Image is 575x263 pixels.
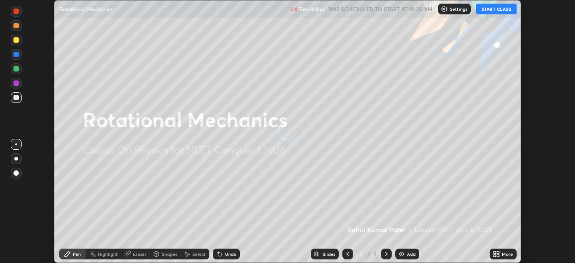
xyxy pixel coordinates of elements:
img: recording.375f2c34.svg [290,5,297,13]
div: Add [407,252,416,256]
img: class-settings-icons [441,5,448,13]
div: 2 [372,250,377,258]
div: Eraser [133,252,146,256]
div: Pen [73,252,81,256]
div: Shapes [162,252,177,256]
div: Select [192,252,206,256]
p: Rotational Mechanics [59,5,113,13]
div: Highlight [98,252,118,256]
p: Settings [450,7,467,11]
div: Undo [225,252,236,256]
div: Slides [323,252,335,256]
div: More [502,252,513,256]
img: add-slide-button [398,250,405,258]
div: / [367,251,370,257]
div: 2 [357,251,366,257]
h5: WAS SCHEDULED TO START AT 10:30 AM [328,5,433,13]
p: Recording [299,6,324,13]
button: START CLASS [476,4,517,14]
